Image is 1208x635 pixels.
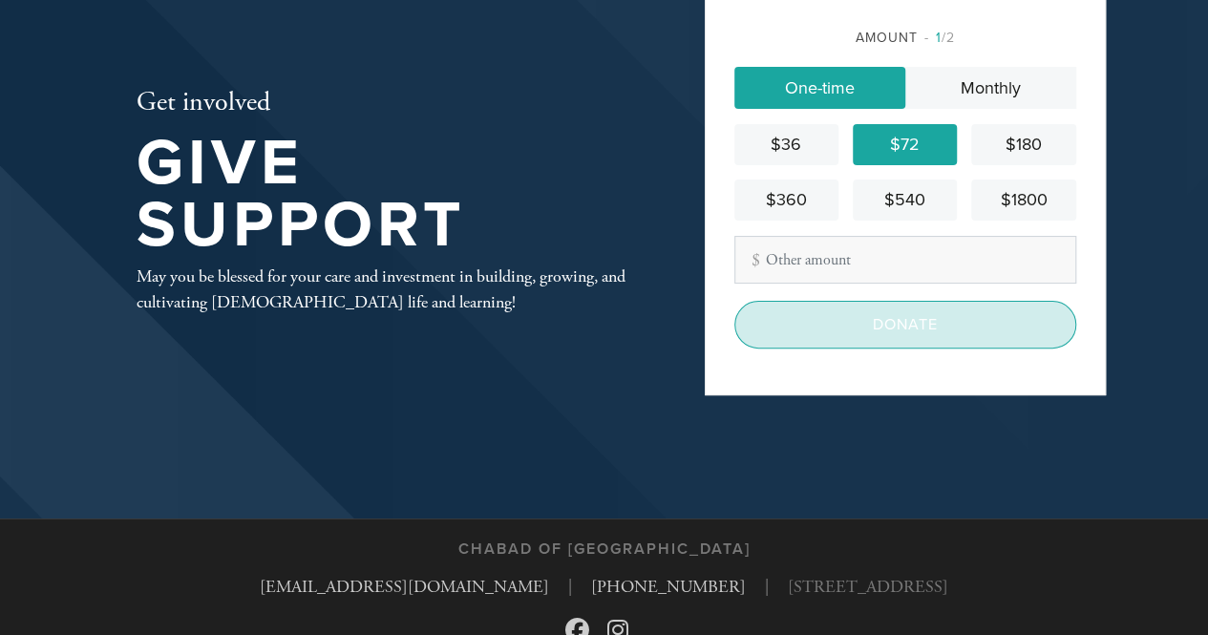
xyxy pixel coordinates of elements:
[788,574,948,600] span: [STREET_ADDRESS]
[734,67,905,109] a: One-time
[853,124,957,165] a: $72
[924,30,955,46] span: /2
[742,187,831,213] div: $360
[971,124,1075,165] a: $180
[137,133,643,256] h1: Give Support
[979,187,1068,213] div: $1800
[734,124,838,165] a: $36
[734,180,838,221] a: $360
[979,132,1068,158] div: $180
[860,187,949,213] div: $540
[860,132,949,158] div: $72
[905,67,1076,109] a: Monthly
[734,28,1076,48] div: Amount
[591,576,746,598] a: [PHONE_NUMBER]
[971,180,1075,221] a: $1800
[458,540,751,559] h3: Chabad of [GEOGRAPHIC_DATA]
[734,236,1076,284] input: Other amount
[765,574,769,600] span: |
[734,301,1076,349] input: Donate
[853,180,957,221] a: $540
[137,87,643,119] h2: Get involved
[742,132,831,158] div: $36
[936,30,942,46] span: 1
[568,574,572,600] span: |
[137,264,643,315] div: May you be blessed for your care and investment in building, growing, and cultivating [DEMOGRAPHI...
[260,576,549,598] a: [EMAIL_ADDRESS][DOMAIN_NAME]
